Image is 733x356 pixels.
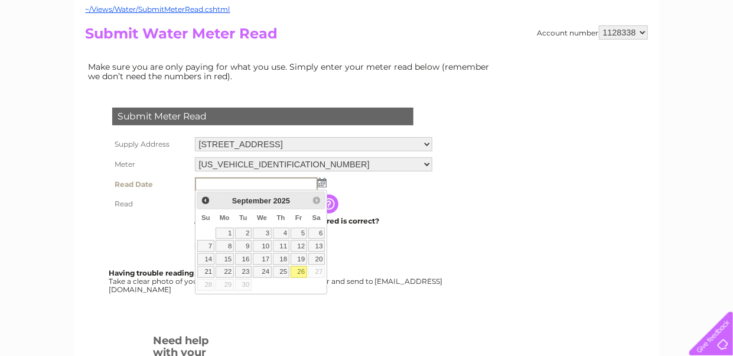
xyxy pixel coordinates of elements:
[109,174,192,195] th: Read Date
[291,266,307,278] a: 26
[537,25,648,40] div: Account number
[25,31,86,67] img: logo.png
[197,253,214,265] a: 14
[220,214,230,221] span: Monday
[277,214,285,221] span: Thursday
[235,240,252,252] a: 9
[273,228,289,240] a: 4
[201,196,210,205] span: Prev
[86,5,230,14] a: ~/Views/Water/SubmitMeterRead.cshtml
[273,253,289,265] a: 18
[201,214,210,221] span: Sunday
[630,50,647,59] a: Blog
[694,50,722,59] a: Log out
[239,214,247,221] span: Tuesday
[253,240,272,252] a: 10
[318,178,327,187] img: ...
[86,25,648,48] h2: Submit Water Meter Read
[291,240,307,252] a: 12
[654,50,683,59] a: Contact
[109,154,192,174] th: Meter
[235,228,252,240] a: 2
[320,195,341,213] input: Information
[273,196,290,205] span: 2025
[232,196,271,205] span: September
[235,266,252,278] a: 23
[253,266,272,278] a: 24
[308,228,325,240] a: 6
[109,195,192,213] th: Read
[253,228,272,240] a: 3
[273,266,289,278] a: 25
[555,50,581,59] a: Energy
[588,50,623,59] a: Telecoms
[253,253,272,265] a: 17
[112,108,413,125] div: Submit Meter Read
[308,240,325,252] a: 13
[216,228,234,240] a: 1
[216,253,234,265] a: 15
[291,228,307,240] a: 5
[88,7,646,57] div: Clear Business is a trading name of Verastar Limited (registered in [GEOGRAPHIC_DATA] No. 3667643...
[109,269,445,293] div: Take a clear photo of your readings, tell us which supply it's for and send to [EMAIL_ADDRESS][DO...
[235,253,252,265] a: 16
[257,214,267,221] span: Wednesday
[197,240,214,252] a: 7
[308,253,325,265] a: 20
[216,266,234,278] a: 22
[510,6,592,21] a: 0333 014 3131
[109,268,242,277] b: Having trouble reading your meter?
[86,59,499,84] td: Make sure you are only paying for what you use. Simply enter your meter read below (remember we d...
[216,240,234,252] a: 8
[198,193,212,207] a: Prev
[295,214,302,221] span: Friday
[192,213,435,229] td: Are you sure the read you have entered is correct?
[273,240,289,252] a: 11
[312,214,321,221] span: Saturday
[197,266,214,278] a: 21
[525,50,548,59] a: Water
[109,134,192,154] th: Supply Address
[291,253,307,265] a: 19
